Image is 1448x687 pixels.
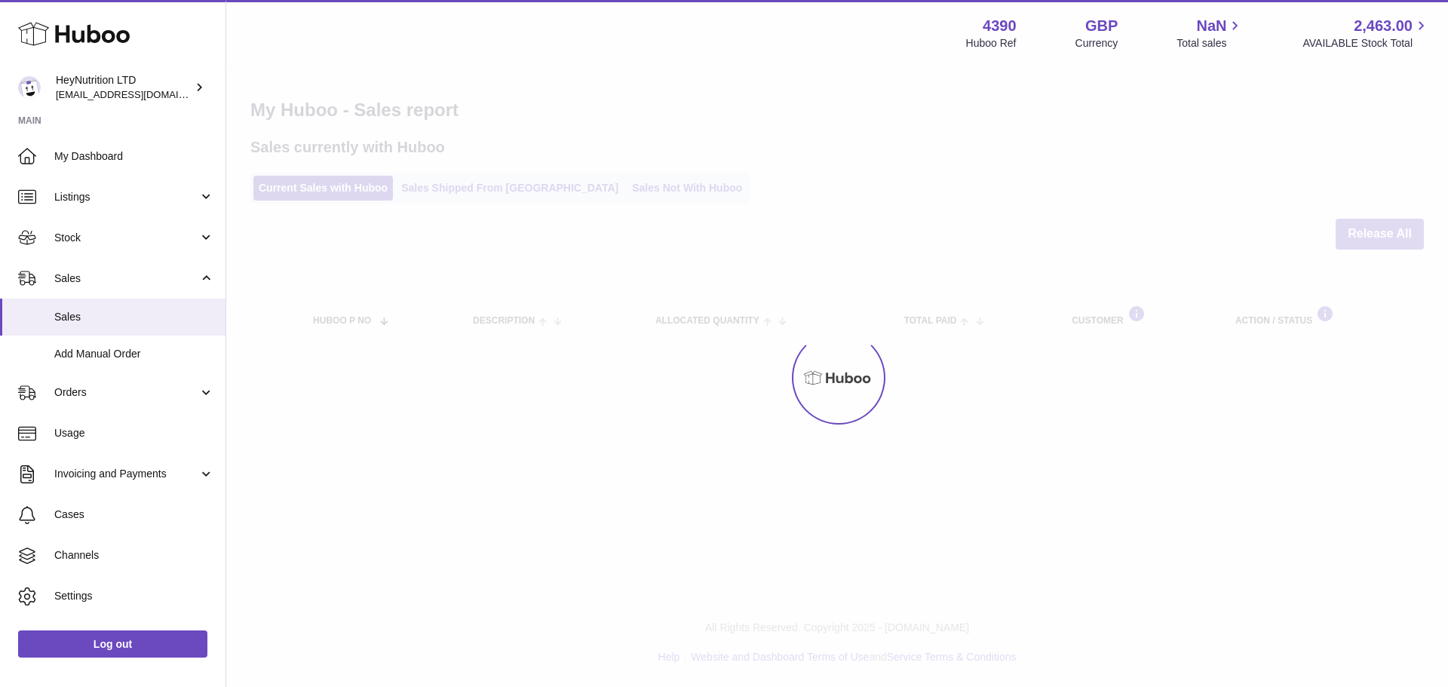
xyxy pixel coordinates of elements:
div: HeyNutrition LTD [56,73,192,102]
span: 2,463.00 [1354,16,1413,36]
span: Orders [54,385,198,400]
span: Total sales [1176,36,1244,51]
span: Cases [54,508,214,522]
strong: 4390 [983,16,1017,36]
strong: GBP [1085,16,1118,36]
span: Listings [54,190,198,204]
span: Sales [54,310,214,324]
span: [EMAIL_ADDRESS][DOMAIN_NAME] [56,88,222,100]
span: Usage [54,426,214,440]
span: Stock [54,231,198,245]
div: Huboo Ref [966,36,1017,51]
div: Currency [1075,36,1118,51]
span: Channels [54,548,214,563]
img: info@heynutrition.com [18,76,41,99]
span: My Dashboard [54,149,214,164]
span: Sales [54,271,198,286]
a: Log out [18,630,207,658]
span: AVAILABLE Stock Total [1302,36,1430,51]
span: Settings [54,589,214,603]
span: NaN [1196,16,1226,36]
a: NaN Total sales [1176,16,1244,51]
span: Add Manual Order [54,347,214,361]
a: 2,463.00 AVAILABLE Stock Total [1302,16,1430,51]
span: Invoicing and Payments [54,467,198,481]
